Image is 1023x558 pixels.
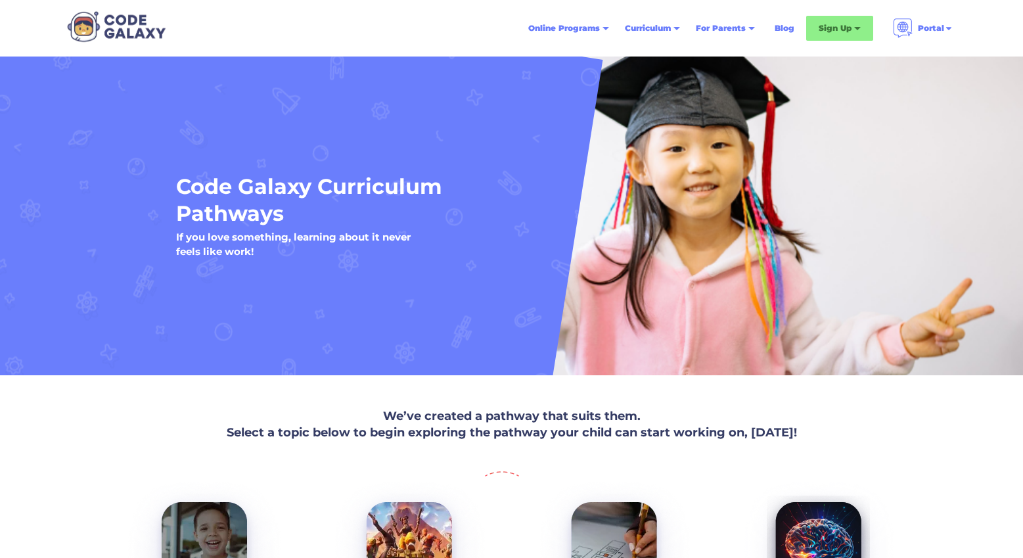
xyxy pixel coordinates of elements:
[625,22,671,35] div: Curriculum
[528,22,600,35] div: Online Programs
[767,16,802,40] a: Blog
[819,22,852,35] div: Sign Up
[696,22,746,35] div: For Parents
[918,22,944,35] div: Portal
[227,409,797,440] strong: We’ve created a pathway that suits them. Select a topic below to begin exploring the pathway your...
[176,231,411,258] h5: If you love something, learning about it never feels like work!
[176,173,744,227] h1: Code Galaxy Curriculum Pathways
